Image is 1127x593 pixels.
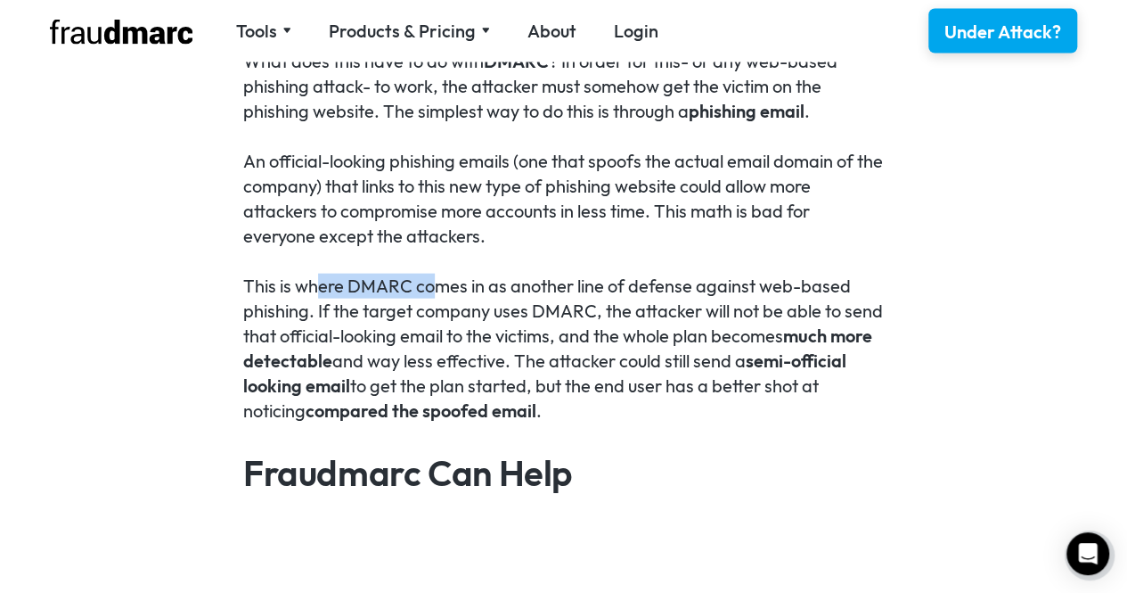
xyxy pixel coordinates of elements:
[1066,532,1109,575] div: Open Intercom Messenger
[243,455,884,490] h3: Fraudmarc Can Help
[243,274,884,424] p: This is where DMARC comes in as another line of defense against web-based phishing. If the target...
[243,49,884,124] p: What does this have to do with ? In order for this- or any web-based phishing attack- to work, th...
[689,100,804,122] a: phishing email
[329,19,476,44] div: Products & Pricing
[329,19,490,44] div: Products & Pricing
[236,19,291,44] div: Tools
[614,19,658,44] a: Login
[527,19,576,44] a: About
[243,149,884,249] p: An official-looking phishing emails (one that spoofs the actual email domain of the company) that...
[236,19,277,44] div: Tools
[306,399,536,422] a: compared the spoofed email
[928,9,1077,54] a: Under Attack?
[944,20,1061,45] div: Under Attack?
